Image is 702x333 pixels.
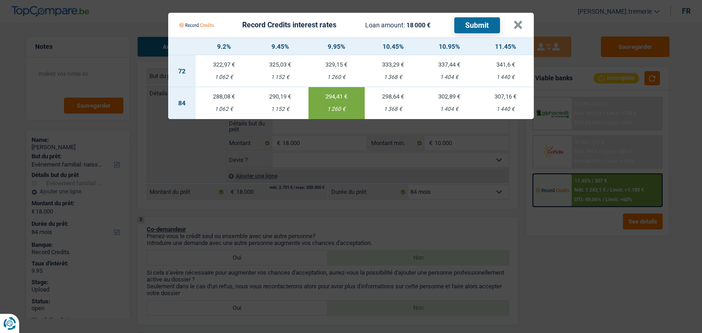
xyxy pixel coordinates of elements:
div: 294,41 € [308,94,365,99]
div: 337,44 € [421,62,477,68]
div: 341,6 € [478,62,534,68]
div: 329,15 € [308,62,365,68]
button: × [513,21,523,30]
div: 1 152 € [252,106,308,112]
th: 9.95% [308,38,365,55]
div: 288,08 € [196,94,252,99]
td: 84 [168,87,196,119]
div: 1 404 € [421,106,477,112]
th: 9.2% [196,38,252,55]
div: 333,29 € [365,62,421,68]
span: 18 000 € [406,21,431,29]
div: 298,64 € [365,94,421,99]
div: Record Credits interest rates [242,21,336,29]
img: Record Credits [179,16,214,34]
div: 1 440 € [478,74,534,80]
button: Submit [454,17,500,33]
th: 10.95% [421,38,477,55]
div: 290,19 € [252,94,308,99]
th: 10.45% [365,38,421,55]
div: 1 062 € [196,106,252,112]
div: 1 062 € [196,74,252,80]
div: 1 152 € [252,74,308,80]
div: 1 260 € [308,106,365,112]
th: 9.45% [252,38,308,55]
div: 325,03 € [252,62,308,68]
div: 302,89 € [421,94,477,99]
td: 72 [168,55,196,87]
div: 1 260 € [308,74,365,80]
div: 1 368 € [365,74,421,80]
div: 307,16 € [478,94,534,99]
th: 11.45% [478,38,534,55]
div: 1 440 € [478,106,534,112]
div: 1 404 € [421,74,477,80]
span: Loan amount: [365,21,405,29]
div: 1 368 € [365,106,421,112]
div: 322,97 € [196,62,252,68]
